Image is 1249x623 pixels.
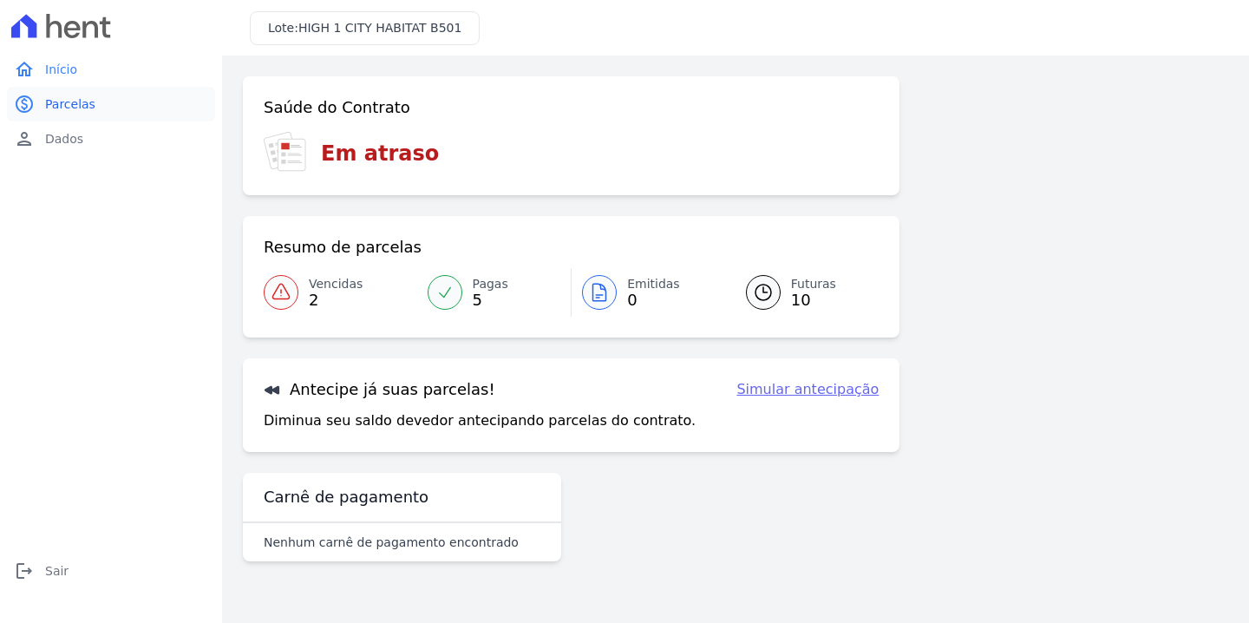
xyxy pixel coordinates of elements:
span: Vencidas [309,275,363,293]
span: 0 [627,293,680,307]
i: logout [14,561,35,581]
a: Simular antecipação [736,379,879,400]
a: logoutSair [7,554,215,588]
h3: Saúde do Contrato [264,97,410,118]
span: Emitidas [627,275,680,293]
p: Diminua seu saldo devedor antecipando parcelas do contrato. [264,410,696,431]
span: 2 [309,293,363,307]
span: Futuras [791,275,836,293]
a: paidParcelas [7,87,215,121]
h3: Antecipe já suas parcelas! [264,379,495,400]
a: personDados [7,121,215,156]
a: Vencidas 2 [264,268,417,317]
span: HIGH 1 CITY HABITAT B501 [298,21,461,35]
i: paid [14,94,35,115]
span: Parcelas [45,95,95,113]
h3: Em atraso [321,138,439,169]
span: Sair [45,562,69,580]
a: Pagas 5 [417,268,572,317]
h3: Lote: [268,19,461,37]
span: 5 [473,293,508,307]
a: homeInício [7,52,215,87]
a: Emitidas 0 [572,268,725,317]
h3: Resumo de parcelas [264,237,422,258]
i: person [14,128,35,149]
a: Futuras 10 [725,268,880,317]
span: Pagas [473,275,508,293]
span: Início [45,61,77,78]
p: Nenhum carnê de pagamento encontrado [264,534,519,551]
h3: Carnê de pagamento [264,487,428,508]
span: Dados [45,130,83,148]
i: home [14,59,35,80]
span: 10 [791,293,836,307]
